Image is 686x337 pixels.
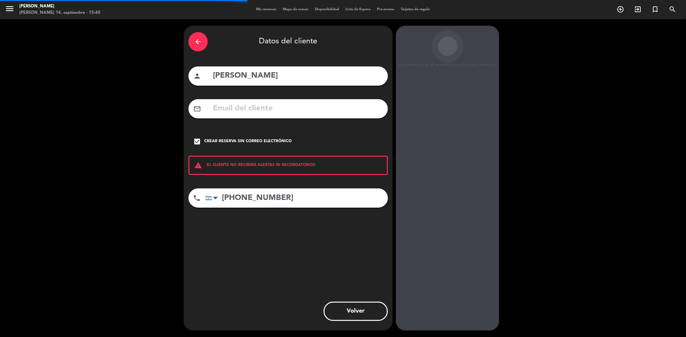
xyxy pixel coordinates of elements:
div: Argentina: +54 [206,189,220,207]
span: Disponibilidad [312,8,342,11]
span: Tarjetas de regalo [398,8,433,11]
span: Lista de Espera [342,8,374,11]
span: Mis reservas [253,8,279,11]
i: turned_in_not [651,5,659,13]
span: Pre-acceso [374,8,398,11]
i: phone [193,194,201,202]
i: person [193,72,201,80]
i: check_box [193,138,201,145]
input: Email del cliente [212,102,383,115]
span: Mapa de mesas [279,8,312,11]
i: exit_to_app [634,5,642,13]
i: search [669,5,676,13]
input: Número de teléfono... [205,188,388,208]
i: menu [5,4,14,13]
input: Nombre del cliente [212,69,383,82]
div: EL CLIENTE NO RECIBIRÁ ALERTAS NI RECORDATORIOS [188,156,388,175]
div: Crear reserva sin correo electrónico [204,138,292,145]
div: [PERSON_NAME] 14. septiembre - 15:40 [19,10,100,16]
i: arrow_back [194,38,202,46]
div: La paciencia es el secreto para la buena comida. [396,62,499,68]
div: [PERSON_NAME] [19,3,100,10]
i: warning [189,161,207,169]
i: mail_outline [193,105,201,113]
button: Volver [324,302,388,321]
div: Datos del cliente [188,30,388,53]
button: menu [5,4,14,16]
i: add_circle_outline [617,5,624,13]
